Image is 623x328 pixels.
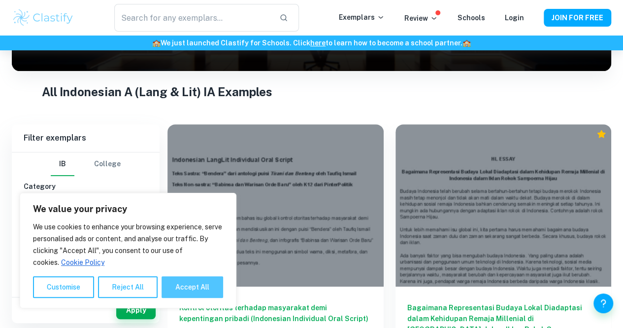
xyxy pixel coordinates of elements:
div: Premium [596,129,606,139]
button: College [94,152,121,176]
button: Customise [33,276,94,298]
button: Reject All [98,276,158,298]
button: JOIN FOR FREE [544,9,611,27]
h6: We just launched Clastify for Schools. Click to learn how to become a school partner. [2,37,621,48]
a: Schools [458,14,485,22]
p: Review [404,13,438,24]
p: We use cookies to enhance your browsing experience, serve personalised ads or content, and analys... [33,221,223,268]
div: We value your privacy [20,193,236,308]
h1: All Indonesian A (Lang & Lit) IA Examples [42,83,581,101]
a: here [310,39,326,47]
button: Accept All [162,276,223,298]
p: Exemplars [339,12,385,23]
a: Login [505,14,524,22]
div: Filter type choice [51,152,121,176]
button: IB [51,152,74,176]
img: Clastify logo [12,8,74,28]
span: 🏫 [462,39,471,47]
p: We value your privacy [33,203,223,215]
span: 🏫 [152,39,161,47]
h6: Filter exemplars [12,124,160,152]
h6: Category [24,181,148,192]
button: Apply [116,301,156,319]
button: Help and Feedback [593,293,613,313]
a: Cookie Policy [61,258,105,267]
input: Search for any exemplars... [114,4,272,32]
